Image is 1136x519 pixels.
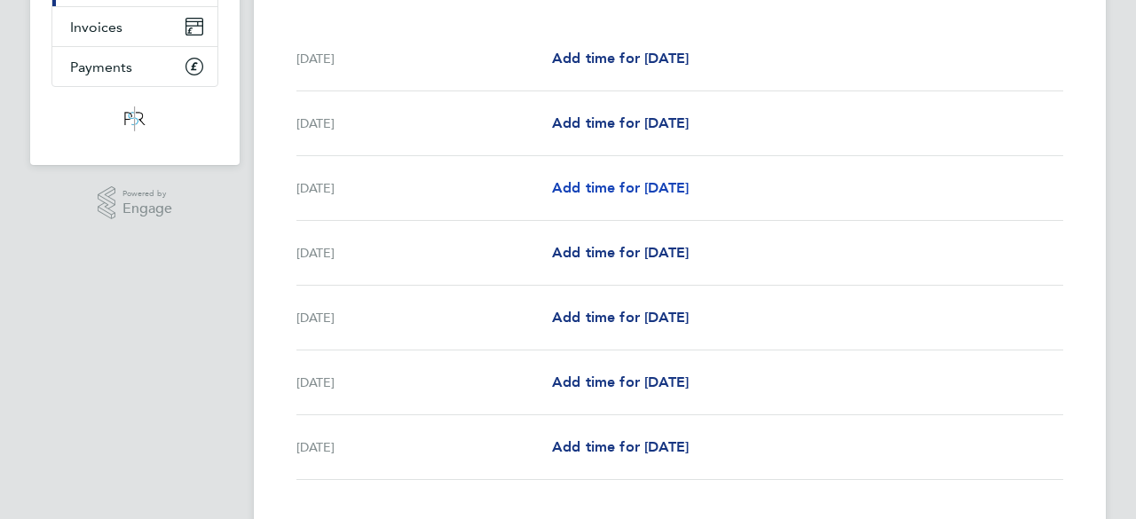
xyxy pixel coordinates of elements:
[296,307,552,328] div: [DATE]
[552,438,689,455] span: Add time for [DATE]
[122,201,172,216] span: Engage
[552,114,689,131] span: Add time for [DATE]
[296,242,552,263] div: [DATE]
[119,105,151,133] img: psrsolutions-logo-retina.png
[52,7,217,46] a: Invoices
[552,307,689,328] a: Add time for [DATE]
[51,105,218,133] a: Go to home page
[552,374,689,390] span: Add time for [DATE]
[552,113,689,134] a: Add time for [DATE]
[552,309,689,326] span: Add time for [DATE]
[552,372,689,393] a: Add time for [DATE]
[552,242,689,263] a: Add time for [DATE]
[552,436,689,458] a: Add time for [DATE]
[552,179,689,196] span: Add time for [DATE]
[296,436,552,458] div: [DATE]
[552,177,689,199] a: Add time for [DATE]
[98,186,173,220] a: Powered byEngage
[70,19,122,35] span: Invoices
[552,48,689,69] a: Add time for [DATE]
[552,50,689,67] span: Add time for [DATE]
[552,244,689,261] span: Add time for [DATE]
[296,177,552,199] div: [DATE]
[70,59,132,75] span: Payments
[52,47,217,86] a: Payments
[122,186,172,201] span: Powered by
[296,113,552,134] div: [DATE]
[296,48,552,69] div: [DATE]
[296,372,552,393] div: [DATE]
